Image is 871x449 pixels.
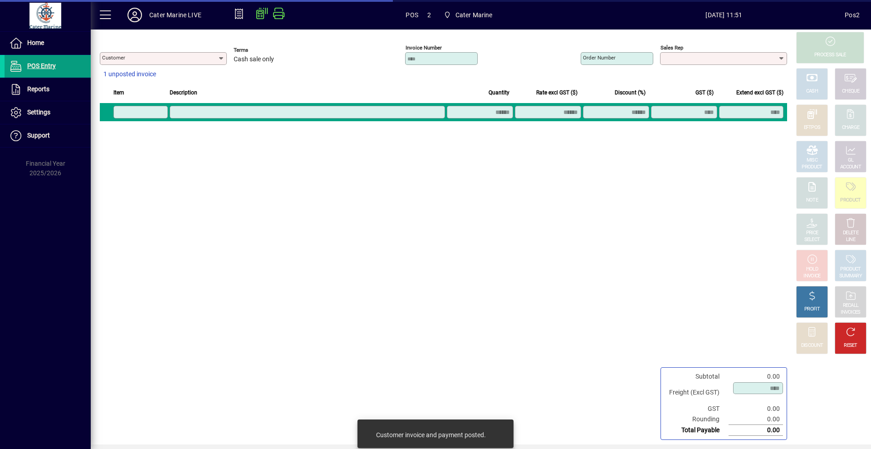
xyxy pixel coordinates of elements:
div: SUMMARY [839,273,862,280]
span: Quantity [489,88,509,98]
td: Total Payable [665,425,729,436]
span: Terms [234,47,288,53]
span: Reports [27,85,49,93]
span: Support [27,132,50,139]
a: Support [5,124,91,147]
span: Settings [27,109,50,116]
td: 0.00 [729,404,783,414]
span: [DATE] 11:51 [603,8,845,22]
td: Rounding [665,414,729,425]
div: Pos2 [845,8,860,22]
td: Subtotal [665,371,729,382]
div: PRODUCT [840,266,861,273]
mat-label: Sales rep [661,44,683,51]
span: POS [406,8,418,22]
button: 1 unposted invoice [100,66,160,83]
a: Settings [5,101,91,124]
a: Reports [5,78,91,101]
div: ACCOUNT [840,164,861,171]
td: GST [665,404,729,414]
div: SELECT [804,237,820,243]
div: DELETE [843,230,858,237]
span: POS Entry [27,62,56,69]
div: INVOICE [803,273,820,280]
div: RECALL [843,302,859,309]
button: Profile [120,7,149,23]
td: 0.00 [729,425,783,436]
div: PRODUCT [840,197,861,204]
div: PROFIT [804,306,820,313]
td: 0.00 [729,371,783,382]
div: PRODUCT [802,164,822,171]
div: DISCOUNT [801,342,823,349]
div: INVOICES [841,309,860,316]
div: RESET [844,342,857,349]
div: GL [848,157,854,164]
span: Cash sale only [234,56,274,63]
span: 1 unposted invoice [103,69,156,79]
span: Description [170,88,197,98]
div: PROCESS SALE [814,52,846,59]
div: LINE [846,237,855,243]
div: Customer invoice and payment posted. [376,430,486,439]
span: Discount (%) [615,88,646,98]
div: CHARGE [842,124,860,131]
span: 2 [427,8,431,22]
span: Extend excl GST ($) [736,88,783,98]
span: Item [113,88,124,98]
div: HOLD [806,266,818,273]
div: CASH [806,88,818,95]
span: GST ($) [695,88,714,98]
span: Home [27,39,44,46]
mat-label: Invoice number [406,44,442,51]
div: PRICE [806,230,818,237]
td: 0.00 [729,414,783,425]
span: Rate excl GST ($) [536,88,577,98]
div: MISC [807,157,817,164]
div: Cater Marine LIVE [149,8,201,22]
div: EFTPOS [804,124,821,131]
mat-label: Customer [102,54,125,61]
td: Freight (Excl GST) [665,382,729,404]
span: Cater Marine [455,8,493,22]
a: Home [5,32,91,54]
mat-label: Order number [583,54,616,61]
span: Cater Marine [440,7,496,23]
div: CHEQUE [842,88,859,95]
div: NOTE [806,197,818,204]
